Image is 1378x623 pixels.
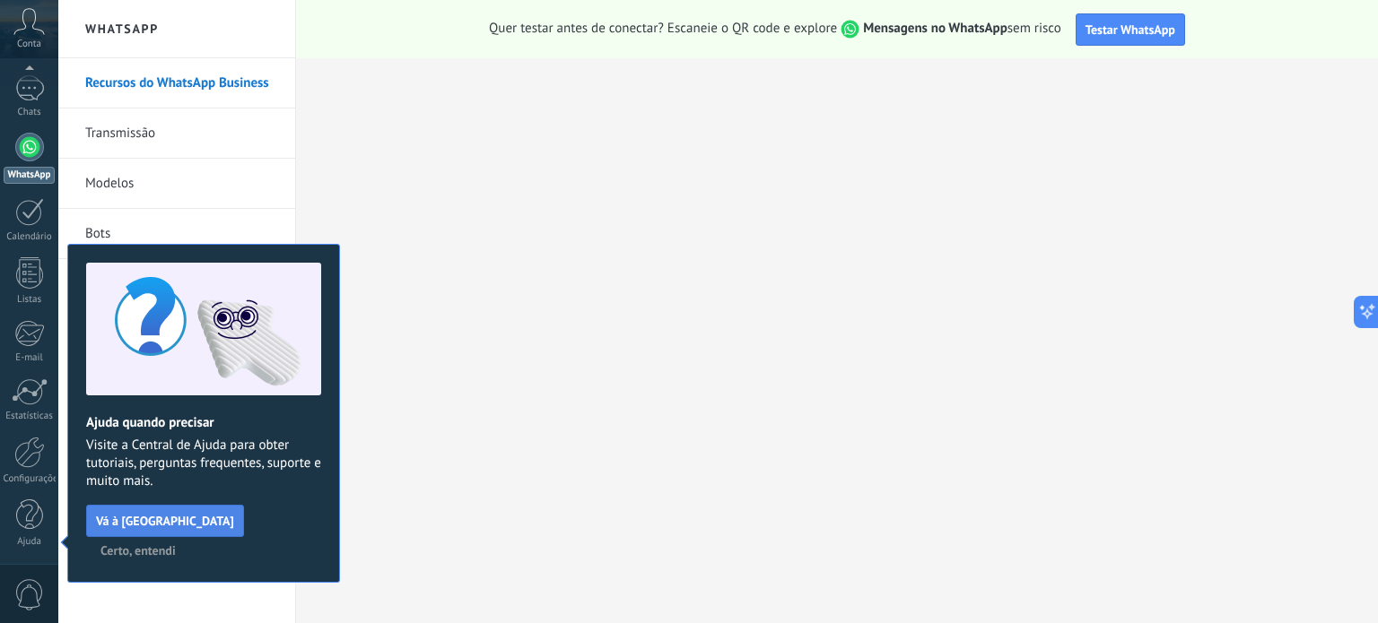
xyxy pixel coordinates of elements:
div: Estatísticas [4,411,56,422]
div: Chats [4,107,56,118]
span: Certo, entendi [100,544,176,557]
div: Listas [4,294,56,306]
span: Quer testar antes de conectar? Escaneie o QR code e explore sem risco [489,20,1061,39]
div: Configurações [4,473,56,485]
div: Ajuda [4,536,56,548]
a: Recursos do WhatsApp Business [85,58,277,108]
span: Conta [17,39,41,50]
h2: Ajuda quando precisar [86,414,321,431]
span: Testar WhatsApp [1086,22,1175,38]
a: Modelos [85,159,277,209]
span: Vá à [GEOGRAPHIC_DATA] [96,515,234,527]
div: E-mail [4,352,56,364]
span: Visite a Central de Ajuda para obter tutoriais, perguntas frequentes, suporte e muito mais. [86,437,321,490]
li: Bots [58,209,295,259]
strong: Mensagens no WhatsApp [863,20,1007,37]
button: Certo, entendi [92,537,184,564]
div: WhatsApp [4,167,55,184]
button: Vá à [GEOGRAPHIC_DATA] [86,505,244,537]
li: Recursos do WhatsApp Business [58,58,295,108]
div: Calendário [4,231,56,243]
li: Modelos [58,159,295,209]
a: Bots [85,209,277,259]
li: Transmissão [58,108,295,159]
a: Transmissão [85,108,277,159]
button: Testar WhatsApp [1076,13,1185,46]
